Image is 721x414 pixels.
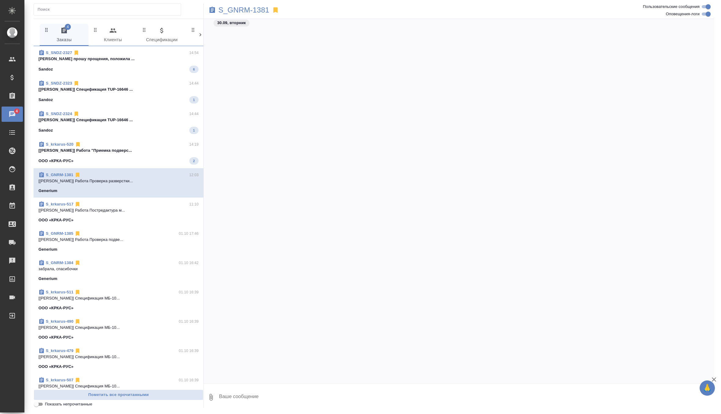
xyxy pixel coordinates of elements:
svg: Зажми и перетащи, чтобы поменять порядок вкладок [93,27,98,33]
p: 01.10 16:39 [179,348,199,354]
svg: Зажми и перетащи, чтобы поменять порядок вкладок [44,27,49,33]
p: [[PERSON_NAME]] Спецификация МБ-10... [38,383,198,389]
span: Пометить все прочитанными [37,391,200,398]
a: S_GNRM-1385 [46,231,73,236]
p: Generium [38,276,57,282]
a: 4 [2,107,23,122]
span: 6 [189,66,198,72]
svg: Отписаться [75,172,81,178]
svg: Отписаться [75,260,81,266]
p: 01.10 16:39 [179,318,199,325]
p: Generium [38,188,57,194]
div: S_krkarus-47901.10 16:39[[PERSON_NAME]] Спецификация МБ-10...ООО «КРКА-РУС» [34,344,203,373]
p: Sandoz [38,97,53,103]
p: ООО «КРКА-РУС» [38,364,74,370]
a: S_SNDZ-2324 [46,111,72,116]
p: 01.10 16:42 [179,260,199,266]
div: S_krkarus-49001.10 16:39[[PERSON_NAME]] Спецификация МБ-10...ООО «КРКА-РУС» [34,315,203,344]
svg: Отписаться [75,201,81,207]
p: [[PERSON_NAME]] Работа Проверка разверстки... [38,178,198,184]
p: 14:54 [189,50,199,56]
span: 1 [189,127,198,133]
div: S_GNRM-138401.10 16:42забрала, спасибочкиGenerium [34,256,203,285]
p: [[PERSON_NAME]] Работа Постредактура м... [38,207,198,213]
div: S_krkarus-52014:19[[PERSON_NAME]] Работа "Приемка подверс...ООО «КРКА-РУС»2 [34,138,203,168]
p: ООО «КРКА-РУС» [38,158,74,164]
a: S_GNRM-1384 [46,260,73,265]
div: S_krkarus-51101.10 16:39[[PERSON_NAME]] Спецификация МБ-10...ООО «КРКА-РУС» [34,285,203,315]
p: 11:10 [189,201,199,207]
span: 1 [189,97,198,103]
p: Sandoz [38,66,53,72]
svg: Отписаться [73,80,79,86]
div: S_GNRM-138112:03[[PERSON_NAME]] Работа Проверка разверстки...Generium [34,168,203,198]
a: S_krkarus-479 [46,348,73,353]
span: Спецификации [141,27,183,44]
span: Пользовательские сообщения [643,4,700,10]
span: Оповещения-логи [666,11,700,17]
a: S_krkarus-490 [46,319,73,324]
div: S_GNRM-138501.10 17:46[[PERSON_NAME]] Работа Проверка подве...Generium [34,227,203,256]
a: S_SNDZ-2323 [46,81,72,85]
svg: Отписаться [75,318,81,325]
p: [[PERSON_NAME]] Спецификация TUP-16646 ... [38,86,198,93]
p: 01.10 16:39 [179,289,199,295]
a: S_krkarus-507 [46,378,73,382]
p: Generium [38,246,57,252]
a: S_GNRM-1381 [46,172,73,177]
p: [[PERSON_NAME]] Работа Проверка подве... [38,237,198,243]
p: [[PERSON_NAME]] Спецификация МБ-10... [38,295,198,301]
svg: Отписаться [75,348,81,354]
svg: Отписаться [73,111,79,117]
p: [PERSON_NAME] прошу прощения, положила ... [38,56,198,62]
p: [[PERSON_NAME]] Работа "Приемка подверс... [38,147,198,154]
a: S_GNRM-1381 [218,7,269,13]
p: 12:03 [189,172,199,178]
p: 01.10 16:39 [179,377,199,383]
svg: Отписаться [73,50,79,56]
p: ООО «КРКА-РУС» [38,334,74,340]
span: Входящие [190,27,231,44]
div: S_SNDZ-232714:54[PERSON_NAME] прошу прощения, положила ...Sandoz6 [34,46,203,77]
a: S_krkarus-511 [46,290,73,294]
p: 14:44 [189,80,199,86]
span: 🙏 [702,382,712,394]
div: S_krkarus-50701.10 16:39[[PERSON_NAME]] Спецификация МБ-10...ООО «КРКА-РУС» [34,373,203,403]
p: ООО «КРКА-РУС» [38,217,74,223]
div: S_krkarus-51711:10[[PERSON_NAME]] Работа Постредактура м...ООО «КРКА-РУС» [34,198,203,227]
span: 2 [189,158,198,164]
a: S_SNDZ-2327 [46,50,72,55]
p: Sandoz [38,127,53,133]
button: Пометить все прочитанными [34,390,203,400]
button: 🙏 [700,380,715,396]
p: [[PERSON_NAME]] Спецификация TUP-16646 ... [38,117,198,123]
a: S_krkarus-520 [46,142,74,147]
span: Показать непрочитанные [45,401,92,407]
input: Поиск [38,5,181,14]
p: [[PERSON_NAME]] Спецификация МБ-10... [38,325,198,331]
span: Заказы [43,27,85,44]
svg: Отписаться [75,141,81,147]
span: 4 [12,108,21,114]
a: S_krkarus-517 [46,202,73,206]
span: Клиенты [92,27,134,44]
p: забрала, спасибочки [38,266,198,272]
svg: Отписаться [75,231,81,237]
p: 30.09, вторник [217,20,246,26]
p: [[PERSON_NAME]] Спецификация МБ-10... [38,354,198,360]
div: S_SNDZ-232314:44[[PERSON_NAME]] Спецификация TUP-16646 ...Sandoz1 [34,77,203,107]
p: ООО «КРКА-РУС» [38,305,74,311]
svg: Отписаться [75,289,81,295]
p: 14:44 [189,111,199,117]
span: 4 [65,24,71,30]
div: S_SNDZ-232414:44[[PERSON_NAME]] Спецификация TUP-16646 ...Sandoz1 [34,107,203,138]
p: 01.10 17:46 [179,231,199,237]
svg: Отписаться [75,377,81,383]
p: 14:19 [189,141,199,147]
